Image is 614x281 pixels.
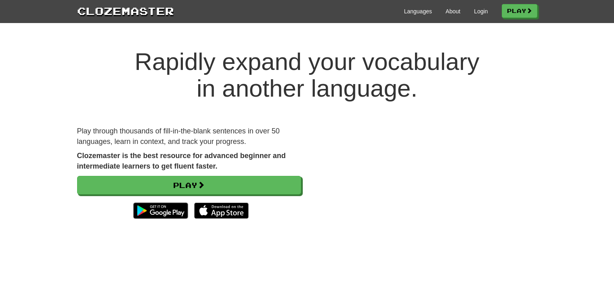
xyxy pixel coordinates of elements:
[129,199,192,223] img: Get it on Google Play
[474,7,488,15] a: Login
[194,203,249,219] img: Download_on_the_App_Store_Badge_US-UK_135x40-25178aeef6eb6b83b96f5f2d004eda3bffbb37122de64afbaef7...
[446,7,461,15] a: About
[404,7,432,15] a: Languages
[77,176,301,194] a: Play
[77,3,174,18] a: Clozemaster
[77,152,286,170] strong: Clozemaster is the best resource for advanced beginner and intermediate learners to get fluent fa...
[502,4,537,18] a: Play
[77,126,301,147] p: Play through thousands of fill-in-the-blank sentences in over 50 languages, learn in context, and...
